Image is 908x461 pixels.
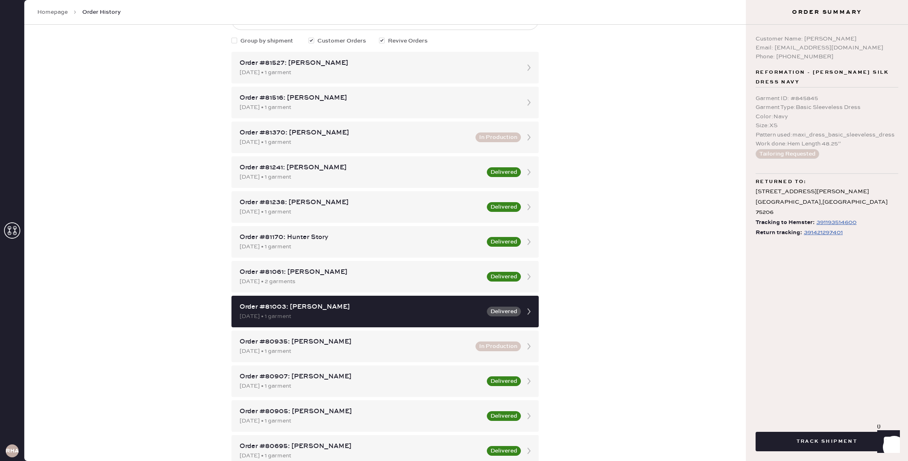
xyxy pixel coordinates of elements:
[746,8,908,16] h3: Order Summary
[869,425,904,459] iframe: Front Chat
[240,233,482,242] div: Order #81170: Hunter Story
[37,8,68,16] a: Homepage
[756,130,898,139] div: Pattern used : maxi_dress_basic_sleeveless_dress
[240,267,482,277] div: Order #81061: [PERSON_NAME]
[240,173,482,181] div: [DATE] • 1 garment
[756,432,898,451] button: Track Shipment
[240,36,293,45] span: Group by shipment
[487,167,521,177] button: Delivered
[240,382,482,391] div: [DATE] • 1 garment
[240,302,482,312] div: Order #81003: [PERSON_NAME]
[756,103,898,112] div: Garment Type : Basic Sleeveless Dress
[240,442,482,451] div: Order #80695: [PERSON_NAME]
[756,43,898,52] div: Email: [EMAIL_ADDRESS][DOMAIN_NAME]
[756,68,898,87] span: Reformation - [PERSON_NAME] silk dress Navy
[487,202,521,212] button: Delivered
[475,341,521,351] button: In Production
[240,451,482,460] div: [DATE] • 1 garment
[240,93,516,103] div: Order #81516: [PERSON_NAME]
[388,36,428,45] span: Revive Orders
[317,36,366,45] span: Customer Orders
[816,218,857,227] div: https://www.fedex.com/apps/fedextrack/?tracknumbers=391193514600&cntry_code=US
[82,8,121,16] span: Order History
[487,376,521,386] button: Delivered
[487,272,521,282] button: Delivered
[756,177,807,187] span: Returned to:
[756,218,815,228] span: Tracking to Hemster:
[240,312,482,321] div: [DATE] • 1 garment
[487,237,521,247] button: Delivered
[487,446,521,456] button: Delivered
[240,103,516,112] div: [DATE] • 1 garment
[240,207,482,216] div: [DATE] • 1 garment
[487,411,521,421] button: Delivered
[815,218,857,228] a: 391193514600
[240,138,471,147] div: [DATE] • 1 garment
[756,94,898,103] div: Garment ID : # 845845
[240,347,471,356] div: [DATE] • 1 garment
[240,58,516,68] div: Order #81527: [PERSON_NAME]
[240,68,516,77] div: [DATE] • 1 garment
[240,337,471,347] div: Order #80935: [PERSON_NAME]
[240,416,482,425] div: [DATE] • 1 garment
[756,34,898,43] div: Customer Name: [PERSON_NAME]
[756,228,802,238] span: Return tracking:
[240,163,482,173] div: Order #81241: [PERSON_NAME]
[240,128,471,138] div: Order #81370: [PERSON_NAME]
[240,198,482,207] div: Order #81238: [PERSON_NAME]
[756,187,898,218] div: [STREET_ADDRESS][PERSON_NAME] [GEOGRAPHIC_DATA] , [GEOGRAPHIC_DATA] 75206
[240,407,482,416] div: Order #80905: [PERSON_NAME]
[756,52,898,61] div: Phone: [PHONE_NUMBER]
[804,228,843,237] div: https://www.fedex.com/apps/fedextrack/?tracknumbers=391421297401&cntry_code=US
[475,132,521,142] button: In Production
[240,372,482,382] div: Order #80907: [PERSON_NAME]
[487,307,521,316] button: Delivered
[756,437,898,445] a: Track Shipment
[240,242,482,251] div: [DATE] • 1 garment
[756,112,898,121] div: Color : Navy
[240,277,482,286] div: [DATE] • 2 garments
[756,121,898,130] div: Size : XS
[756,149,819,159] button: Tailoring Requested
[802,228,843,238] a: 391421297401
[756,139,898,148] div: Work done : Hem Length 48.25”
[6,448,19,454] h3: RHA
